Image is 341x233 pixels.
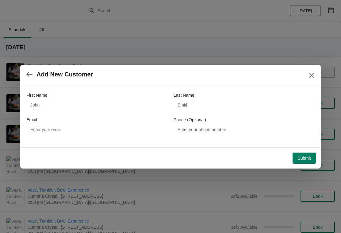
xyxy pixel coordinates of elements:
[174,124,315,135] input: Enter your phone number
[297,156,311,161] span: Submit
[293,153,316,164] button: Submit
[174,117,206,123] label: Phone (Optional)
[306,70,317,81] button: Close
[174,92,194,98] label: Last Name
[26,92,47,98] label: First Name
[26,124,167,135] input: Enter your email
[26,117,37,123] label: Email
[26,99,167,111] input: John
[36,71,93,78] h2: Add New Customer
[174,99,315,111] input: Smith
